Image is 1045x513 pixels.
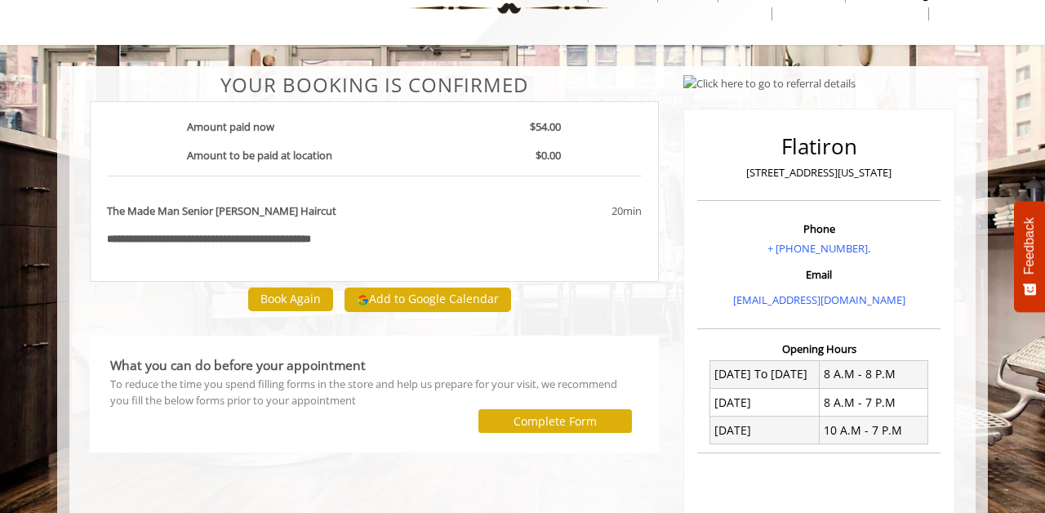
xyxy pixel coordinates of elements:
td: 10 A.M - 7 P.M [819,417,928,444]
td: [DATE] [710,389,820,417]
td: 8 A.M - 7 P.M [819,389,928,417]
button: Book Again [248,288,333,311]
label: Complete Form [514,415,597,428]
h3: Email [701,269,936,280]
td: [DATE] To [DATE] [710,361,820,389]
a: + [PHONE_NUMBER]. [767,241,870,256]
b: $0.00 [536,148,561,163]
td: 8 A.M - 8 P.M [819,361,928,389]
b: Amount paid now [187,119,274,134]
div: To reduce the time you spend filling forms in the store and help us prepare for your visit, we re... [110,376,638,410]
b: Amount to be paid at location [187,148,332,163]
h3: Opening Hours [697,343,940,355]
p: [STREET_ADDRESS][US_STATE] [701,164,936,181]
td: [DATE] [710,417,820,444]
b: The Made Man Senior [PERSON_NAME] Haircut [107,203,336,220]
button: Add to Google Calendar [345,288,511,312]
button: Complete Form [478,409,632,433]
span: Feedback [1022,217,1037,274]
b: $54.00 [530,119,561,134]
b: What you can do before your appointment [110,356,366,374]
a: [EMAIL_ADDRESS][DOMAIN_NAME] [733,292,905,307]
img: Click here to go to referral details [683,75,856,92]
button: Feedback - Show survey [1014,201,1045,312]
h3: Phone [701,223,936,234]
h2: Flatiron [701,135,936,158]
center: Your Booking is confirmed [90,74,659,96]
div: 20min [479,203,641,220]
